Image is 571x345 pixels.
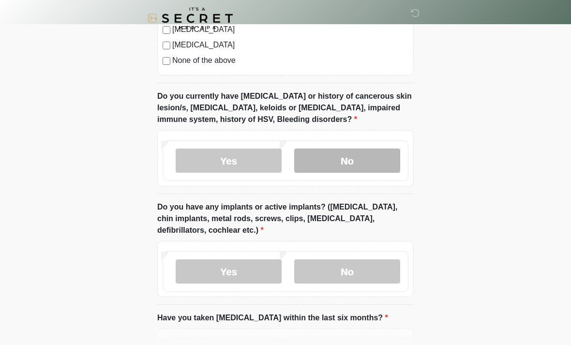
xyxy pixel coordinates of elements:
[148,7,233,29] img: It's A Secret Med Spa Logo
[157,201,414,236] label: Do you have any implants or active implants? ([MEDICAL_DATA], chin implants, metal rods, screws, ...
[172,39,408,51] label: [MEDICAL_DATA]
[163,42,170,49] input: [MEDICAL_DATA]
[172,55,408,66] label: None of the above
[294,259,400,284] label: No
[157,312,388,324] label: Have you taken [MEDICAL_DATA] within the last six months?
[176,149,282,173] label: Yes
[157,90,414,125] label: Do you currently have [MEDICAL_DATA] or history of cancerous skin lesion/s, [MEDICAL_DATA], keloi...
[176,259,282,284] label: Yes
[294,149,400,173] label: No
[163,57,170,65] input: None of the above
